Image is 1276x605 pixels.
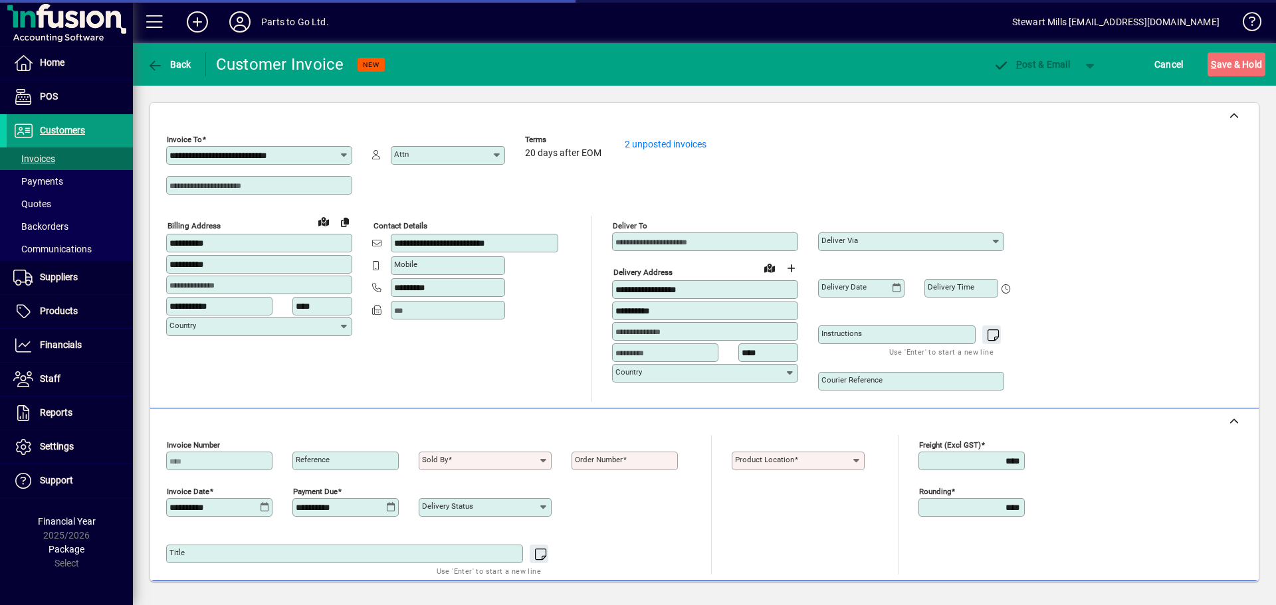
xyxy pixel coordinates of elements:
[7,238,133,260] a: Communications
[986,52,1077,76] button: Post & Email
[422,501,473,511] mat-label: Delivery status
[176,10,219,34] button: Add
[13,153,55,164] span: Invoices
[1154,54,1184,75] span: Cancel
[1016,59,1022,70] span: P
[525,135,605,144] span: Terms
[7,80,133,114] a: POS
[296,455,330,464] mat-label: Reference
[169,548,185,557] mat-label: Title
[147,59,191,70] span: Back
[313,211,334,232] a: View on map
[261,11,329,33] div: Parts to Go Ltd.
[13,221,68,232] span: Backorders
[821,282,867,292] mat-label: Delivery date
[40,441,74,452] span: Settings
[293,487,338,496] mat-label: Payment due
[613,221,647,230] mat-label: Deliver To
[7,261,133,294] a: Suppliers
[394,260,417,269] mat-label: Mobile
[575,455,623,464] mat-label: Order number
[821,236,858,245] mat-label: Deliver via
[7,396,133,430] a: Reports
[1233,3,1259,46] a: Knowledge Base
[49,544,84,555] span: Package
[7,329,133,362] a: Financials
[216,54,344,75] div: Customer Invoice
[7,46,133,80] a: Home
[40,272,78,282] span: Suppliers
[169,321,196,330] mat-label: Country
[735,455,794,464] mat-label: Product location
[928,282,974,292] mat-label: Delivery time
[394,149,409,159] mat-label: Attn
[40,475,73,485] span: Support
[133,52,206,76] app-page-header-button: Back
[422,455,448,464] mat-label: Sold by
[13,199,51,209] span: Quotes
[7,464,133,497] a: Support
[40,91,58,102] span: POS
[437,563,541,578] mat-hint: Use 'Enter' to start a new line
[167,440,220,450] mat-label: Invoice number
[1211,54,1262,75] span: ave & Hold
[7,430,133,464] a: Settings
[780,258,801,279] button: Choose address
[615,367,642,377] mat-label: Country
[919,487,951,496] mat-label: Rounding
[7,170,133,193] a: Payments
[219,10,261,34] button: Profile
[7,193,133,215] a: Quotes
[821,375,883,385] mat-label: Courier Reference
[625,139,706,149] a: 2 unposted invoices
[40,57,64,68] span: Home
[40,339,82,350] span: Financials
[40,305,78,316] span: Products
[1208,52,1265,76] button: Save & Hold
[13,176,63,187] span: Payments
[1012,11,1220,33] div: Stewart Mills [EMAIL_ADDRESS][DOMAIN_NAME]
[889,344,994,359] mat-hint: Use 'Enter' to start a new line
[167,135,202,144] mat-label: Invoice To
[40,407,72,418] span: Reports
[144,52,195,76] button: Back
[334,211,356,232] button: Copy to Delivery address
[363,60,379,69] span: NEW
[40,125,85,135] span: Customers
[993,59,1070,70] span: ost & Email
[821,329,862,338] mat-label: Instructions
[1151,52,1187,76] button: Cancel
[759,257,780,278] a: View on map
[7,147,133,170] a: Invoices
[38,516,96,527] span: Financial Year
[7,363,133,396] a: Staff
[7,215,133,238] a: Backorders
[1211,59,1216,70] span: S
[919,440,981,450] mat-label: Freight (excl GST)
[167,487,209,496] mat-label: Invoice date
[40,373,60,384] span: Staff
[525,148,601,159] span: 20 days after EOM
[7,295,133,328] a: Products
[13,244,92,254] span: Communications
